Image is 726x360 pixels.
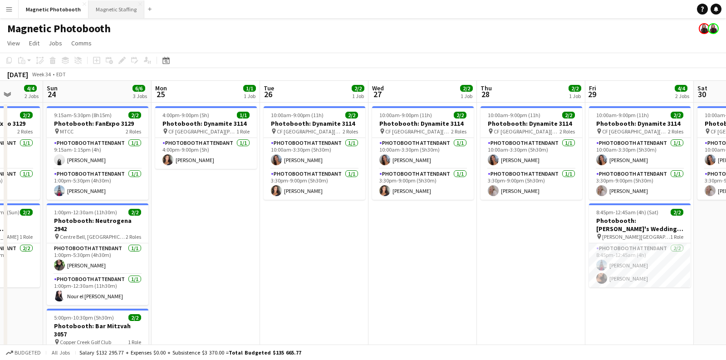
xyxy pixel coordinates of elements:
app-card-role: Photobooth Attendant1/110:00am-3:30pm (5h30m)[PERSON_NAME] [372,138,474,169]
span: 2/2 [128,314,141,321]
span: Budgeted [15,350,41,356]
span: 29 [588,89,596,99]
span: 2/2 [352,85,364,92]
span: 2 Roles [126,233,141,240]
span: Tue [264,84,274,92]
span: 4/4 [24,85,37,92]
span: 24 [45,89,58,99]
span: 10:00am-9:00pm (11h) [596,112,649,118]
app-job-card: 10:00am-9:00pm (11h)2/2Photobooth: Dynamite 3114 CF [GEOGRAPHIC_DATA][PERSON_NAME]2 RolesPhotoboo... [264,106,365,200]
app-job-card: 10:00am-9:00pm (11h)2/2Photobooth: Dynamite 3114 CF [GEOGRAPHIC_DATA][PERSON_NAME]2 RolesPhotoboo... [372,106,474,200]
div: [DATE] [7,70,28,79]
div: 3 Jobs [133,93,147,99]
app-job-card: 10:00am-9:00pm (11h)2/2Photobooth: Dynamite 3114 CF [GEOGRAPHIC_DATA][PERSON_NAME]2 RolesPhotoboo... [481,106,582,200]
span: Wed [372,84,384,92]
span: CF [GEOGRAPHIC_DATA][PERSON_NAME] [385,128,451,135]
div: 1 Job [352,93,364,99]
h3: Photobooth: Dynamite 3114 [481,119,582,128]
h3: Photobooth: FanExpo 3129 [47,119,148,128]
app-card-role: Photobooth Attendant2/28:45pm-12:45am (4h)[PERSON_NAME][PERSON_NAME] [589,243,691,287]
span: 10:00am-9:00pm (11h) [379,112,432,118]
span: 25 [154,89,167,99]
span: 2 Roles [17,128,33,135]
a: Edit [25,37,43,49]
span: Edit [29,39,39,47]
span: 2/2 [454,112,466,118]
div: 8:45pm-12:45am (4h) (Sat)2/2Photobooth: [PERSON_NAME]'s Wedding (3134) [PERSON_NAME][GEOGRAPHIC_D... [589,203,691,287]
span: 10:00am-9:00pm (11h) [271,112,324,118]
app-card-role: Photobooth Attendant1/14:00pm-9:00pm (5h)[PERSON_NAME] [155,138,257,169]
h3: Photobooth: [PERSON_NAME]'s Wedding (3134) [589,217,691,233]
span: Centre Bell, [GEOGRAPHIC_DATA] [60,233,126,240]
span: Fri [589,84,596,92]
span: 1 Role [128,339,141,345]
span: 1/1 [243,85,256,92]
span: 2/2 [460,85,473,92]
h3: Photobooth: Dynamite 3114 [264,119,365,128]
span: 1 Role [670,233,683,240]
button: Magnetic Staffing [88,0,144,18]
span: 2 Roles [126,128,141,135]
h3: Photobooth: Dynamite 3114 [372,119,474,128]
app-card-role: Photobooth Attendant1/110:00am-3:30pm (5h30m)[PERSON_NAME] [264,138,365,169]
span: 1 Role [20,233,33,240]
div: 2 Jobs [25,93,39,99]
app-job-card: 9:15am-5:30pm (8h15m)2/2Photobooth: FanExpo 3129 MTCC2 RolesPhotobooth Attendant1/19:15am-1:15pm ... [47,106,148,200]
span: 5:00pm-10:30pm (5h30m) [54,314,114,321]
span: CF [GEOGRAPHIC_DATA][PERSON_NAME] [277,128,343,135]
span: 2/2 [671,209,683,216]
div: 1 Job [461,93,472,99]
div: 2 Jobs [675,93,689,99]
span: 27 [371,89,384,99]
span: 2 Roles [451,128,466,135]
span: 2/2 [128,209,141,216]
span: 4:00pm-9:00pm (5h) [162,112,209,118]
span: 2/2 [128,112,141,118]
span: 9:15am-5:30pm (8h15m) [54,112,112,118]
app-card-role: Photobooth Attendant1/110:00am-3:30pm (5h30m)[PERSON_NAME] [589,138,691,169]
div: 1 Job [244,93,255,99]
app-user-avatar: Maria Lopes [699,23,710,34]
app-card-role: Photobooth Attendant1/19:15am-1:15pm (4h)[PERSON_NAME] [47,138,148,169]
span: View [7,39,20,47]
app-card-role: Photobooth Attendant1/13:30pm-9:00pm (5h30m)[PERSON_NAME] [589,169,691,200]
app-job-card: 4:00pm-9:00pm (5h)1/1Photobooth: Dynamite 3114 CF [GEOGRAPHIC_DATA][PERSON_NAME]1 RolePhotobooth ... [155,106,257,169]
app-job-card: 1:00pm-12:30am (11h30m) (Mon)2/2Photobooth: Neutrogena 2942 Centre Bell, [GEOGRAPHIC_DATA]2 Roles... [47,203,148,305]
div: 1 Job [569,93,581,99]
app-job-card: 10:00am-9:00pm (11h)2/2Photobooth: Dynamite 3114 CF [GEOGRAPHIC_DATA][PERSON_NAME]2 RolesPhotoboo... [589,106,691,200]
a: Jobs [45,37,66,49]
h3: Photobooth: Dynamite 3114 [155,119,257,128]
button: Budgeted [5,348,42,358]
span: 2 Roles [559,128,575,135]
span: All jobs [50,349,72,356]
span: Jobs [49,39,62,47]
span: 30 [696,89,707,99]
app-card-role: Photobooth Attendant1/13:30pm-9:00pm (5h30m)[PERSON_NAME] [264,169,365,200]
span: 2/2 [20,112,33,118]
span: 8:45pm-12:45am (4h) (Sat) [596,209,658,216]
span: Mon [155,84,167,92]
span: Copper Creek Golf Club [60,339,111,345]
div: Salary $132 295.77 + Expenses $0.00 + Subsistence $3 370.00 = [79,349,301,356]
span: CF [GEOGRAPHIC_DATA][PERSON_NAME] [602,128,668,135]
span: 2 Roles [343,128,358,135]
app-card-role: Photobooth Attendant1/110:00am-3:30pm (5h30m)[PERSON_NAME] [481,138,582,169]
span: 2/2 [562,112,575,118]
span: Comms [71,39,92,47]
span: CF [GEOGRAPHIC_DATA][PERSON_NAME] [494,128,559,135]
span: 6/6 [132,85,145,92]
span: 2/2 [671,112,683,118]
span: 2/2 [569,85,581,92]
a: View [4,37,24,49]
button: Magnetic Photobooth [19,0,88,18]
app-card-role: Photobooth Attendant1/13:30pm-9:00pm (5h30m)[PERSON_NAME] [481,169,582,200]
span: 10:00am-9:00pm (11h) [488,112,540,118]
h3: Photobooth: Neutrogena 2942 [47,217,148,233]
app-card-role: Photobooth Attendant1/11:00pm-12:30am (11h30m)Nour el [PERSON_NAME] [47,274,148,305]
span: 1/1 [237,112,250,118]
